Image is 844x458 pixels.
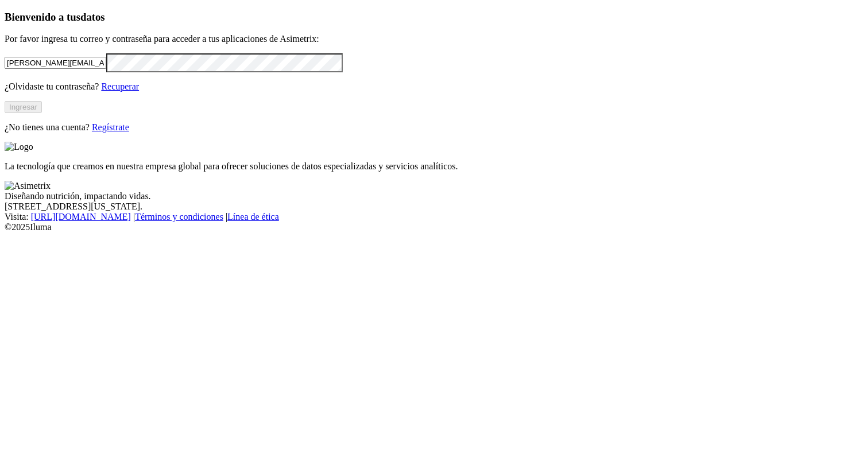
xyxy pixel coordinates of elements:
[80,11,105,23] span: datos
[101,81,139,91] a: Recuperar
[5,101,42,113] button: Ingresar
[31,212,131,222] a: [URL][DOMAIN_NAME]
[5,11,839,24] h3: Bienvenido a tus
[227,212,279,222] a: Línea de ética
[5,142,33,152] img: Logo
[5,34,839,44] p: Por favor ingresa tu correo y contraseña para acceder a tus aplicaciones de Asimetrix:
[5,81,839,92] p: ¿Olvidaste tu contraseña?
[5,161,839,172] p: La tecnología que creamos en nuestra empresa global para ofrecer soluciones de datos especializad...
[135,212,223,222] a: Términos y condiciones
[92,122,129,132] a: Regístrate
[5,57,106,69] input: Tu correo
[5,222,839,232] div: © 2025 Iluma
[5,201,839,212] div: [STREET_ADDRESS][US_STATE].
[5,181,51,191] img: Asimetrix
[5,122,839,133] p: ¿No tienes una cuenta?
[5,212,839,222] div: Visita : | |
[5,191,839,201] div: Diseñando nutrición, impactando vidas.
